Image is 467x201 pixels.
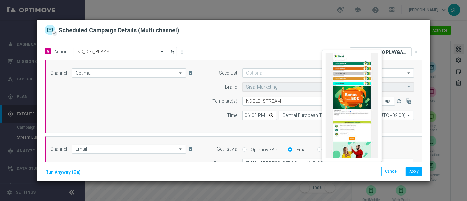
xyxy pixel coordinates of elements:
[396,98,402,104] i: refresh
[54,49,68,55] label: Action
[406,69,412,77] i: arrow_drop_down
[353,49,377,55] p: Promotion:
[72,145,186,154] input: Select channel
[188,145,196,153] button: delete_forever
[50,146,67,152] label: Channel
[74,47,167,56] ng-select: ND_Dep_8DAYS
[395,97,405,106] button: refresh
[227,113,237,118] label: Time
[406,111,412,120] i: arrow_drop_down
[385,99,390,104] i: remove_red_eye
[177,145,184,153] i: arrow_drop_down
[242,159,414,168] input: Enter email address, use comma to separate multiple Emails
[214,161,237,166] label: Email list to
[58,26,179,35] h2: Scheduled Campaign Details (Multi channel)
[326,53,378,158] img: 36483.jpeg
[406,167,422,176] button: Apply
[242,68,414,78] input: Optional
[242,97,382,106] ng-select: NDOLD_STREAM
[350,47,420,56] div: 50 PLAYGAME
[219,70,237,76] label: Seed List
[188,70,193,76] i: delete_forever
[406,83,412,91] i: arrow_drop_down
[52,30,58,37] div: +1
[249,147,278,153] label: Optimove API
[50,70,67,76] label: Channel
[225,84,237,90] label: Brand
[45,168,81,176] button: Run Anyway (On)
[382,97,395,106] button: remove_red_eye
[295,147,308,153] label: Email
[413,50,418,54] i: close
[412,47,420,56] button: close
[188,146,193,152] i: delete_forever
[381,167,401,176] button: Cancel
[379,49,409,55] p: 50 PLAYGAME
[279,111,414,120] input: Select time zone
[188,69,196,77] button: delete_forever
[177,69,184,77] i: arrow_drop_down
[217,146,237,152] label: Get list via
[72,68,186,78] input: Select channel
[212,99,237,104] label: Template(s)
[45,48,51,54] span: A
